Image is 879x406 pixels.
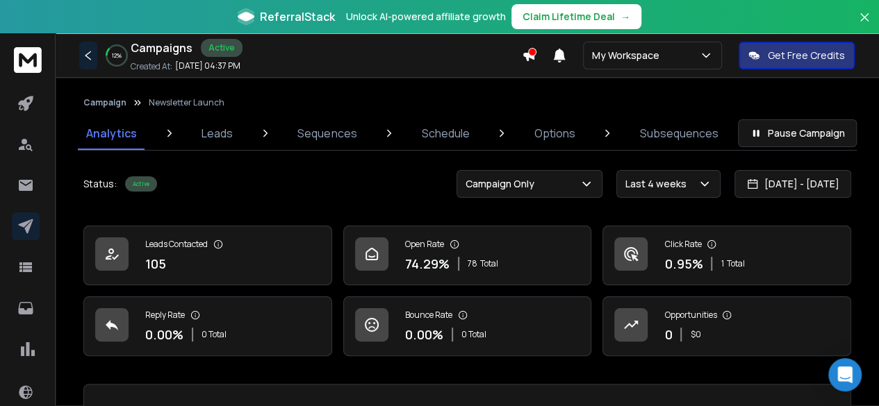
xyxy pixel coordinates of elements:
span: 1 [721,258,723,269]
p: Analytics [86,125,137,142]
p: Bounce Rate [405,310,452,321]
h1: Campaigns [131,40,192,56]
a: Leads [193,117,241,150]
button: Pause Campaign [738,119,857,147]
button: Claim Lifetime Deal→ [511,4,641,29]
p: 0.00 % [145,325,183,344]
p: Get Free Credits [768,49,845,62]
p: $ 0 [690,329,700,340]
p: Schedule [422,125,470,142]
div: Active [125,176,157,192]
span: Total [726,258,744,269]
p: Sequences [297,125,356,142]
a: Bounce Rate0.00%0 Total [343,296,592,356]
p: Last 4 weeks [625,177,692,191]
div: Active [201,39,243,57]
a: Reply Rate0.00%0 Total [83,296,332,356]
a: Subsequences [632,117,727,150]
a: Leads Contacted105 [83,226,332,285]
p: 0.00 % [405,325,443,344]
p: 105 [145,254,166,273]
p: 0.95 % [664,254,703,273]
p: Campaign Only [466,177,540,191]
a: Analytics [78,117,145,150]
button: Get Free Credits [739,42,855,69]
button: Close banner [855,8,873,42]
p: [DATE] 04:37 PM [175,60,240,71]
a: Opportunities0$0 [602,296,851,356]
p: Unlock AI-powered affiliate growth [346,10,506,24]
p: 0 Total [202,329,227,340]
p: 0 Total [461,329,486,340]
p: Subsequences [640,125,718,142]
p: Open Rate [405,239,444,250]
p: Created At: [131,61,172,72]
span: 78 [468,258,477,269]
span: ReferralStack [260,8,335,25]
p: Status: [83,177,117,191]
p: Newsletter Launch [149,97,224,108]
p: Click Rate [664,239,701,250]
p: 74.29 % [405,254,450,273]
p: My Workspace [592,49,665,62]
p: Reply Rate [145,310,185,321]
a: Open Rate74.29%78Total [343,226,592,285]
div: Open Intercom Messenger [828,358,862,391]
span: → [621,10,630,24]
a: Sequences [289,117,365,150]
a: Options [526,117,584,150]
button: [DATE] - [DATE] [734,170,851,198]
span: Total [480,258,498,269]
p: Opportunities [664,310,716,321]
p: Leads [202,125,233,142]
p: 0 [664,325,672,344]
p: Leads Contacted [145,239,208,250]
button: Campaign [83,97,126,108]
a: Click Rate0.95%1Total [602,226,851,285]
p: Options [534,125,575,142]
a: Schedule [413,117,478,150]
p: 12 % [112,51,122,60]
